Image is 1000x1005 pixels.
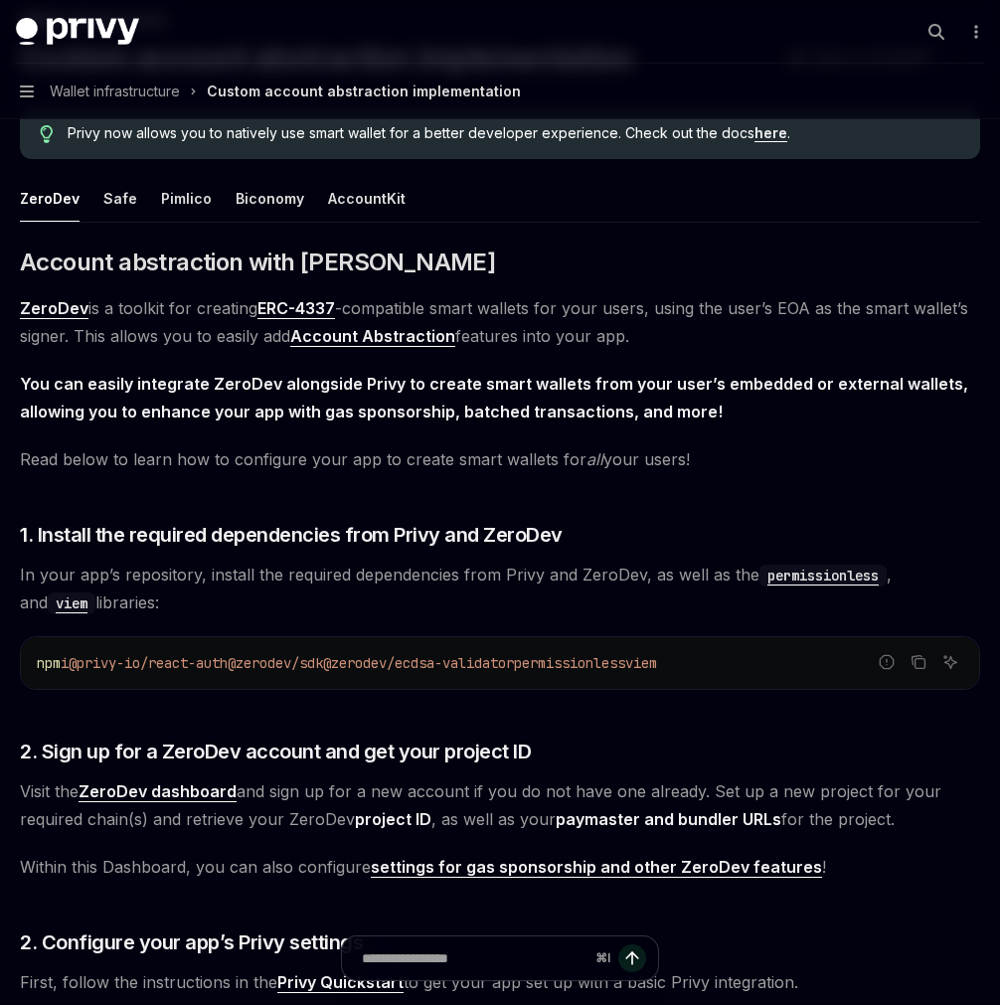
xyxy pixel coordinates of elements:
[906,649,931,675] button: Copy the contents from the code block
[290,326,455,347] a: Account Abstraction
[20,445,980,473] span: Read below to learn how to configure your app to create smart wallets for your users!
[618,944,646,972] button: Send message
[20,298,88,319] a: ZeroDev
[20,374,968,421] strong: You can easily integrate ZeroDev alongside Privy to create smart wallets from your user’s embedde...
[161,175,212,222] div: Pimlico
[20,521,563,549] span: 1. Install the required dependencies from Privy and ZeroDev
[874,649,900,675] button: Report incorrect code
[20,928,363,956] span: 2. Configure your app’s Privy settings
[754,124,787,142] a: here
[20,738,531,765] span: 2. Sign up for a ZeroDev account and get your project ID
[586,449,603,469] em: all
[355,809,431,829] strong: project ID
[759,565,887,586] code: permissionless
[20,175,80,222] div: ZeroDev
[79,781,237,802] a: ZeroDev dashboard
[20,777,980,833] span: Visit the and sign up for a new account if you do not have one already. Set up a new project for ...
[920,16,952,48] button: Open search
[48,592,95,614] code: viem
[50,80,180,103] span: Wallet infrastructure
[236,175,304,222] div: Biconomy
[20,561,980,616] span: In your app’s repository, install the required dependencies from Privy and ZeroDev, as well as th...
[69,654,228,672] span: @privy-io/react-auth
[514,654,625,672] span: permissionless
[16,18,139,46] img: dark logo
[625,654,657,672] span: viem
[323,654,514,672] span: @zerodev/ecdsa-validator
[207,80,521,103] div: Custom account abstraction implementation
[103,175,137,222] div: Safe
[964,18,984,46] button: More actions
[20,247,495,278] span: Account abstraction with [PERSON_NAME]
[556,809,781,829] strong: paymaster and bundler URLs
[48,592,95,612] a: viem
[228,654,323,672] span: @zerodev/sdk
[257,298,335,319] a: ERC-4337
[362,936,587,980] input: Ask a question...
[20,853,980,881] span: Within this Dashboard, you can also configure !
[61,654,69,672] span: i
[371,857,822,878] a: settings for gas sponsorship and other ZeroDev features
[937,649,963,675] button: Ask AI
[20,294,980,350] span: is a toolkit for creating -compatible smart wallets for your users, using the user’s EOA as the s...
[759,565,887,585] a: permissionless
[79,781,237,801] strong: ZeroDev dashboard
[37,654,61,672] span: npm
[40,125,54,143] svg: Tip
[68,123,960,143] span: Privy now allows you to natively use smart wallet for a better developer experience. Check out th...
[328,175,406,222] div: AccountKit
